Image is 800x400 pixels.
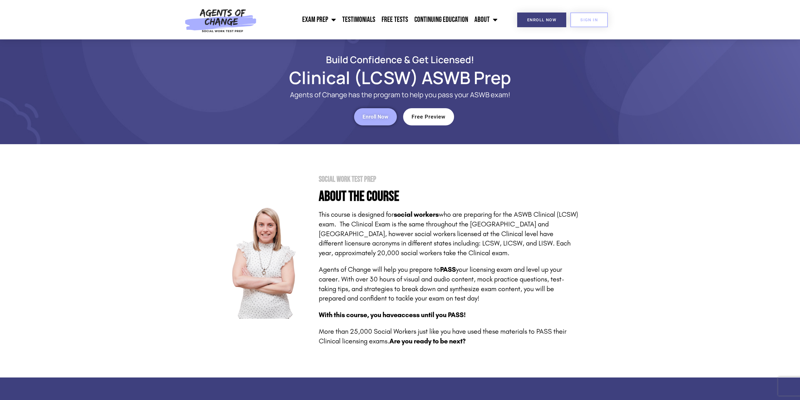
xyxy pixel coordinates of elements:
[319,210,578,258] p: This course is designed for who are preparing for the ASWB Clinical (LCSW) exam. The Clinical Exa...
[412,114,446,119] span: Free Preview
[319,190,578,204] h4: About the Course
[397,311,466,319] span: access until you PASS!
[378,12,411,28] a: Free Tests
[299,12,339,28] a: Exam Prep
[222,55,578,64] h2: Build Confidence & Get Licensed!
[247,91,553,99] p: Agents of Change has the program to help you pass your ASWB exam!
[471,12,501,28] a: About
[440,266,456,274] strong: PASS
[394,210,439,219] strong: social workers
[319,265,578,303] p: Agents of Change will help you prepare to your licensing exam and level up your career. With over...
[570,13,608,27] a: SIGN IN
[517,13,566,27] a: Enroll Now
[389,337,466,345] strong: Are you ready to be next?
[580,18,598,22] span: SIGN IN
[339,12,378,28] a: Testimonials
[319,327,578,346] p: More than 25,000 Social Workers just like you have used these materials to PASS their Clinical li...
[527,18,556,22] span: Enroll Now
[222,70,578,85] h1: Clinical (LCSW) ASWB Prep
[319,175,578,183] h2: Social Work Test Prep
[319,311,397,319] span: With this course, you have
[403,108,454,125] a: Free Preview
[362,114,388,119] span: Enroll Now
[411,12,471,28] a: Continuing Education
[354,108,397,125] a: Enroll Now
[260,12,501,28] nav: Menu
